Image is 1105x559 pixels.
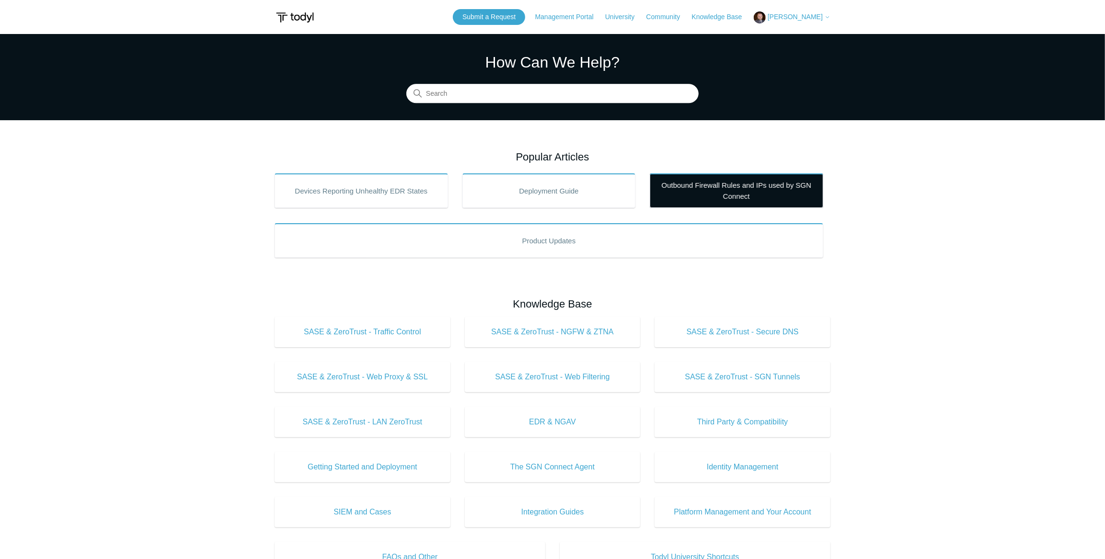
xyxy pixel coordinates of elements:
[406,84,699,103] input: Search
[275,149,830,165] h2: Popular Articles
[275,407,450,437] a: SASE & ZeroTrust - LAN ZeroTrust
[275,296,830,312] h2: Knowledge Base
[465,362,641,392] a: SASE & ZeroTrust - Web Filtering
[669,326,816,338] span: SASE & ZeroTrust - Secure DNS
[605,12,644,22] a: University
[289,416,436,428] span: SASE & ZeroTrust - LAN ZeroTrust
[275,362,450,392] a: SASE & ZeroTrust - Web Proxy & SSL
[646,12,690,22] a: Community
[655,497,830,527] a: Platform Management and Your Account
[754,11,830,23] button: [PERSON_NAME]
[479,326,626,338] span: SASE & ZeroTrust - NGFW & ZTNA
[669,371,816,383] span: SASE & ZeroTrust - SGN Tunnels
[479,371,626,383] span: SASE & ZeroTrust - Web Filtering
[275,317,450,347] a: SASE & ZeroTrust - Traffic Control
[669,506,816,518] span: Platform Management and Your Account
[275,497,450,527] a: SIEM and Cases
[406,51,699,74] h1: How Can We Help?
[465,407,641,437] a: EDR & NGAV
[275,452,450,482] a: Getting Started and Deployment
[768,13,823,21] span: [PERSON_NAME]
[655,362,830,392] a: SASE & ZeroTrust - SGN Tunnels
[479,506,626,518] span: Integration Guides
[289,506,436,518] span: SIEM and Cases
[465,452,641,482] a: The SGN Connect Agent
[655,317,830,347] a: SASE & ZeroTrust - Secure DNS
[692,12,752,22] a: Knowledge Base
[289,461,436,473] span: Getting Started and Deployment
[669,416,816,428] span: Third Party & Compatibility
[453,9,525,25] a: Submit a Request
[479,416,626,428] span: EDR & NGAV
[289,326,436,338] span: SASE & ZeroTrust - Traffic Control
[655,452,830,482] a: Identity Management
[462,173,636,208] a: Deployment Guide
[275,173,448,208] a: Devices Reporting Unhealthy EDR States
[655,407,830,437] a: Third Party & Compatibility
[275,223,823,258] a: Product Updates
[535,12,603,22] a: Management Portal
[479,461,626,473] span: The SGN Connect Agent
[275,9,315,26] img: Todyl Support Center Help Center home page
[650,173,823,208] a: Outbound Firewall Rules and IPs used by SGN Connect
[669,461,816,473] span: Identity Management
[289,371,436,383] span: SASE & ZeroTrust - Web Proxy & SSL
[465,317,641,347] a: SASE & ZeroTrust - NGFW & ZTNA
[465,497,641,527] a: Integration Guides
